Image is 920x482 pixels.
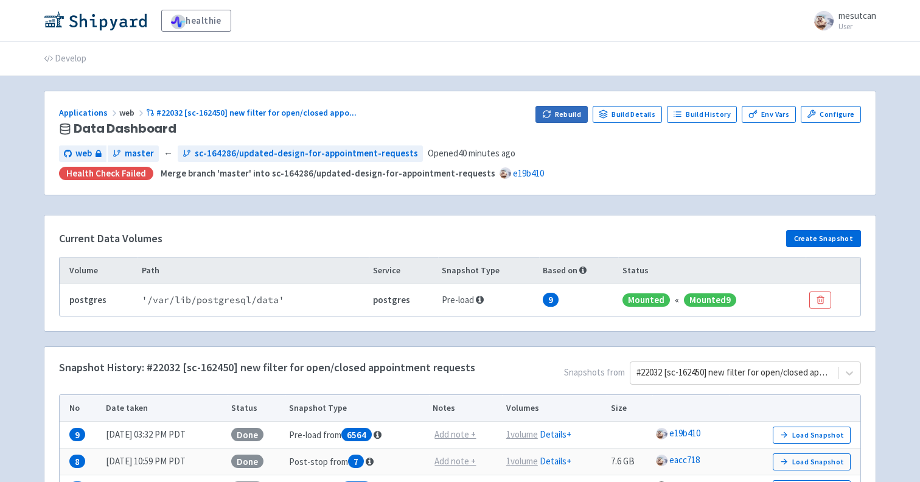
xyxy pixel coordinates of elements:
[59,167,153,181] div: Health check failed
[285,449,429,475] td: Post-stop from
[442,294,484,306] span: Pre-load
[667,106,737,123] a: Build History
[618,257,806,284] th: Status
[74,122,176,136] span: Data Dashboard
[119,107,146,118] span: web
[540,455,571,467] a: Details+
[801,106,861,123] a: Configure
[607,449,652,475] td: 7.6 GB
[502,395,607,422] th: Volumes
[195,147,418,161] span: sc-164286/updated-design-for-appointment-requests
[513,167,544,179] a: e19b410
[369,257,438,284] th: Service
[535,106,588,123] button: Rebuild
[44,11,147,30] img: Shipyard logo
[125,147,154,161] span: master
[475,361,861,389] span: Snapshots from
[228,395,285,422] th: Status
[231,455,263,469] span: Done
[138,257,369,284] th: Path
[178,145,423,162] a: sc-164286/updated-design-for-appointment-requests
[807,11,876,30] a: mesutcan User
[607,395,652,422] th: Size
[138,284,369,316] td: ' /var/lib/postgresql/data '
[684,293,736,307] span: Mounted 9
[593,106,662,123] a: Build Details
[102,422,227,449] td: [DATE] 03:32 PM PDT
[59,232,162,245] h4: Current Data Volumes
[429,395,502,422] th: Notes
[285,422,429,449] td: Pre-load from
[102,449,227,475] td: [DATE] 10:59 PM PDT
[742,106,795,123] a: Env Vars
[434,428,476,440] u: Add note +
[60,395,102,422] th: No
[428,147,515,161] span: Opened
[69,428,85,442] span: 9
[75,147,92,161] span: web
[59,107,119,118] a: Applications
[838,23,876,30] small: User
[773,427,851,444] button: Load Snapshot
[373,294,410,306] b: postgres
[59,145,106,162] a: web
[675,293,679,307] div: «
[438,257,539,284] th: Snapshot Type
[59,361,475,374] h4: Snapshot History: #22032 [sc-162450] new filter for open/closed appointment requests
[146,107,358,118] a: #22032 [sc-162450] new filter for open/closed appo...
[164,147,173,161] span: ←
[161,167,495,179] strong: Merge branch 'master' into sc-164286/updated-design-for-appointment-requests
[838,10,876,21] span: mesutcan
[543,293,559,307] span: 9
[69,294,106,306] b: postgres
[622,293,670,307] span: Mounted
[669,427,700,439] a: e19b410
[69,455,85,469] span: 8
[348,455,364,469] span: 7
[102,395,227,422] th: Date taken
[285,395,429,422] th: Snapshot Type
[44,42,86,76] a: Develop
[60,257,138,284] th: Volume
[108,145,159,162] a: master
[434,455,476,467] u: Add note +
[786,230,861,247] button: Create Snapshot
[506,455,538,467] u: 1 volume
[161,10,231,32] a: healthie
[540,428,571,440] a: Details+
[231,428,263,442] span: Done
[341,428,372,442] span: 6564
[773,453,851,470] button: Load Snapshot
[458,147,515,159] time: 40 minutes ago
[539,257,619,284] th: Based on
[506,428,538,440] u: 1 volume
[156,107,357,118] span: #22032 [sc-162450] new filter for open/closed appo ...
[669,454,700,466] a: eacc718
